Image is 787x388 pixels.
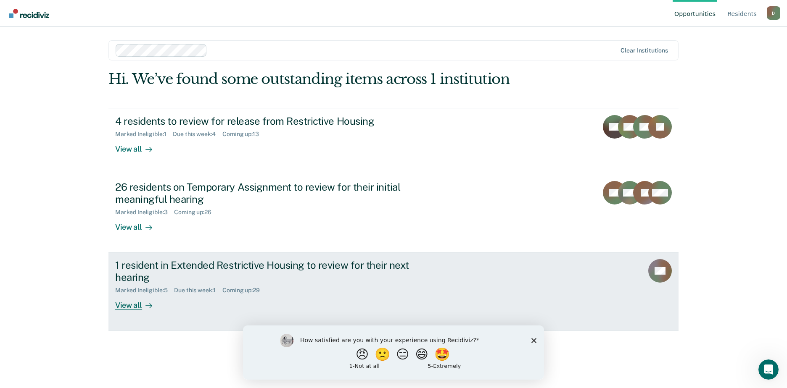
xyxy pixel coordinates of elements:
div: Coming up : 13 [222,131,265,138]
div: Due this week : 1 [174,287,222,294]
div: View all [115,215,162,232]
a: 26 residents on Temporary Assignment to review for their initial meaningful hearingMarked Ineligi... [108,174,679,252]
div: Due this week : 4 [173,131,222,138]
div: View all [115,294,162,310]
iframe: Intercom live chat [758,359,779,380]
img: Recidiviz [9,9,49,18]
a: 4 residents to review for release from Restrictive HousingMarked Ineligible:1Due this week:4Comin... [108,108,679,174]
div: Marked Ineligible : 3 [115,209,174,216]
button: Profile dropdown button [767,6,780,20]
iframe: Survey by Kim from Recidiviz [243,325,544,380]
div: D [767,6,780,20]
div: Coming up : 29 [222,287,266,294]
div: View all [115,137,162,154]
div: Clear institutions [621,47,668,54]
div: 26 residents on Temporary Assignment to review for their initial meaningful hearing [115,181,410,205]
div: 1 resident in Extended Restrictive Housing to review for their next hearing [115,259,410,283]
div: Marked Ineligible : 5 [115,287,174,294]
div: 4 residents to review for release from Restrictive Housing [115,115,410,127]
div: Hi. We’ve found some outstanding items across 1 institution [108,71,565,88]
a: 1 resident in Extended Restrictive Housing to review for their next hearingMarked Ineligible:5Due... [108,252,679,330]
div: Coming up : 26 [174,209,218,216]
div: Marked Ineligible : 1 [115,131,173,138]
